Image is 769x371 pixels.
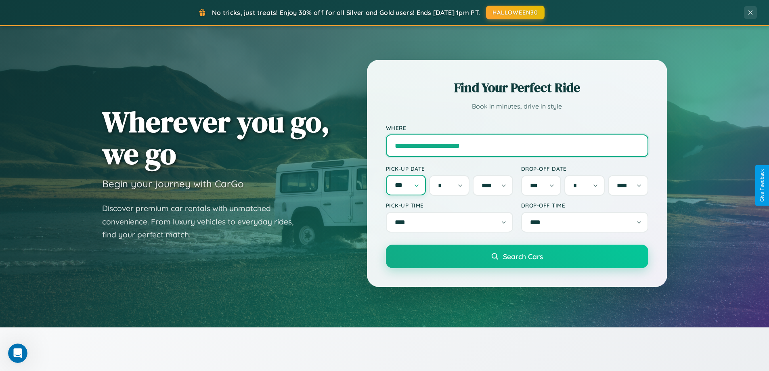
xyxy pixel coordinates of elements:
[486,6,545,19] button: HALLOWEEN30
[102,202,304,241] p: Discover premium car rentals with unmatched convenience. From luxury vehicles to everyday rides, ...
[386,101,648,112] p: Book in minutes, drive in style
[386,124,648,131] label: Where
[102,106,330,170] h1: Wherever you go, we go
[102,178,244,190] h3: Begin your journey with CarGo
[8,344,27,363] iframe: Intercom live chat
[386,202,513,209] label: Pick-up Time
[521,202,648,209] label: Drop-off Time
[386,245,648,268] button: Search Cars
[521,165,648,172] label: Drop-off Date
[759,169,765,202] div: Give Feedback
[503,252,543,261] span: Search Cars
[386,79,648,96] h2: Find Your Perfect Ride
[386,165,513,172] label: Pick-up Date
[212,8,480,17] span: No tricks, just treats! Enjoy 30% off for all Silver and Gold users! Ends [DATE] 1pm PT.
